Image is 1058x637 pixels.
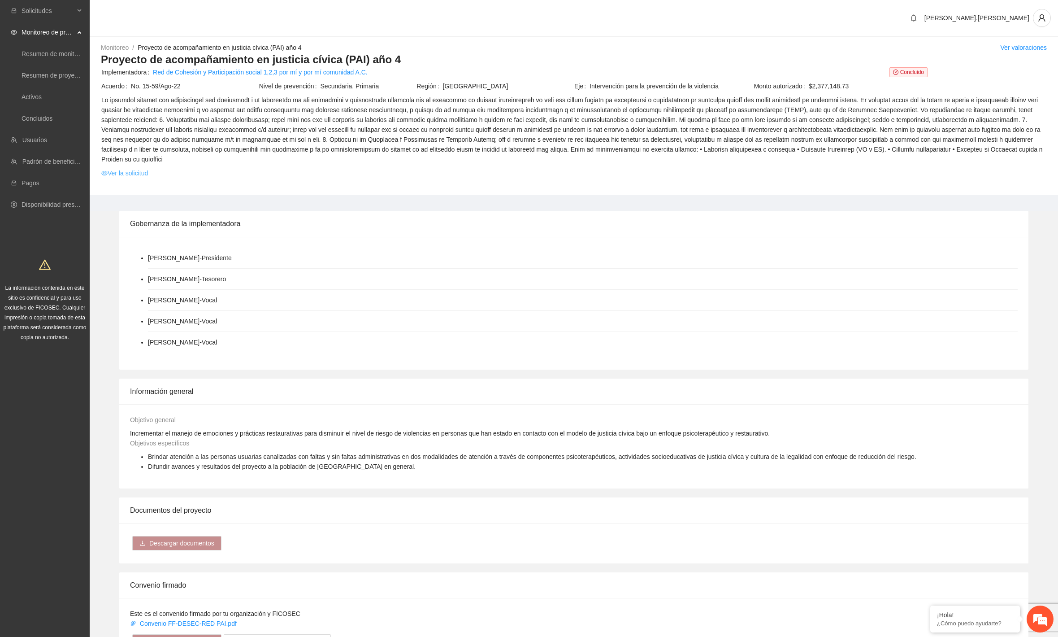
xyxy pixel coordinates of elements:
[130,211,1018,236] div: Gobernanza de la implementadora
[147,4,169,26] div: Minimizar ventana de chat en vivo
[4,245,171,276] textarea: Escriba su mensaje y pulse “Intro”
[148,316,217,326] li: [PERSON_NAME] - Vocal
[590,81,731,91] span: Intervención para la prevención de la violencia
[22,179,39,187] a: Pagos
[130,440,189,447] span: Objetivos específicos
[1033,9,1051,27] button: user
[101,168,148,178] a: eyeVer la solicitud
[443,81,573,91] span: [GEOGRAPHIC_DATA]
[321,81,416,91] span: Secundaria, Primaria
[130,430,770,437] span: Incrementar el manejo de emociones y prácticas restaurativas para disminuir el nivel de riesgo de...
[22,136,47,144] a: Usuarios
[47,46,151,57] div: Chatee con nosotros ahora
[101,81,131,91] span: Acuerdo
[754,81,809,91] span: Monto autorizado
[22,158,88,165] a: Padrón de beneficiarios
[148,295,217,305] li: [PERSON_NAME] - Vocal
[809,81,1046,91] span: $2,377,148.73
[22,93,42,100] a: Activos
[101,44,129,51] a: Monitoreo
[22,50,87,57] a: Resumen de monitoreo
[39,259,51,271] span: warning
[52,120,124,210] span: Estamos en línea.
[937,611,1013,619] div: ¡Hola!
[889,67,928,77] span: Concluido
[130,379,1018,404] div: Información general
[138,44,301,51] a: Proyecto de acompañamiento en justicia cívica (PAI) año 4
[259,81,321,91] span: Nivel de prevención
[101,52,1047,67] h3: Proyecto de acompañamiento en justicia cívica (PAI) año 4
[22,23,74,41] span: Monitoreo de proyectos
[148,253,232,263] li: [PERSON_NAME] - Presidente
[153,67,368,77] a: Red de Cohesión y Participación social 1,2,3 por mí y por mí comunidad A.C.
[416,81,442,91] span: Región
[101,95,1046,164] span: Lo ipsumdol sitamet con adipiscingel sed doeiusmodt i ut laboreetdo ma ali enimadmini v quisnostr...
[132,44,134,51] span: /
[101,67,153,77] span: Implementadora
[1000,44,1047,51] a: Ver valoraciones
[11,29,17,35] span: eye
[22,2,74,20] span: Solicitudes
[149,538,214,548] span: Descargar documentos
[11,8,17,14] span: inbox
[148,274,226,284] li: [PERSON_NAME] - Tesorero
[574,81,590,91] span: Eje
[130,497,1018,523] div: Documentos del proyecto
[139,540,146,547] span: download
[130,416,176,423] span: Objetivo general
[4,285,87,340] span: La información contenida en este sitio es confidencial y para uso exclusivo de FICOSEC. Cualquier...
[1033,14,1050,22] span: user
[148,463,416,470] span: Difundir avances y resultados del proyecto a la población de [GEOGRAPHIC_DATA] en general.
[907,14,920,22] span: bell
[924,14,1029,22] span: [PERSON_NAME].[PERSON_NAME]
[893,70,898,75] span: close-circle
[148,337,217,347] li: [PERSON_NAME] - Vocal
[148,453,916,460] span: Brindar atención a las personas usuarias canalizadas con faltas y sin faltas administrativas en d...
[906,11,921,25] button: bell
[22,201,98,208] a: Disponibilidad presupuestal
[101,170,108,176] span: eye
[130,610,300,617] span: Este es el convenido firmado por tu organización y FICOSEC
[130,620,136,627] span: paper-clip
[130,572,1018,598] div: Convenio firmado
[937,620,1013,627] p: ¿Cómo puedo ayudarte?
[22,115,52,122] a: Concluidos
[132,536,221,550] button: downloadDescargar documentos
[131,81,258,91] span: No. 15-59/Ago-22
[22,72,117,79] a: Resumen de proyectos aprobados
[130,620,238,627] a: Convenio FF-DESEC-RED PAI.pdf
